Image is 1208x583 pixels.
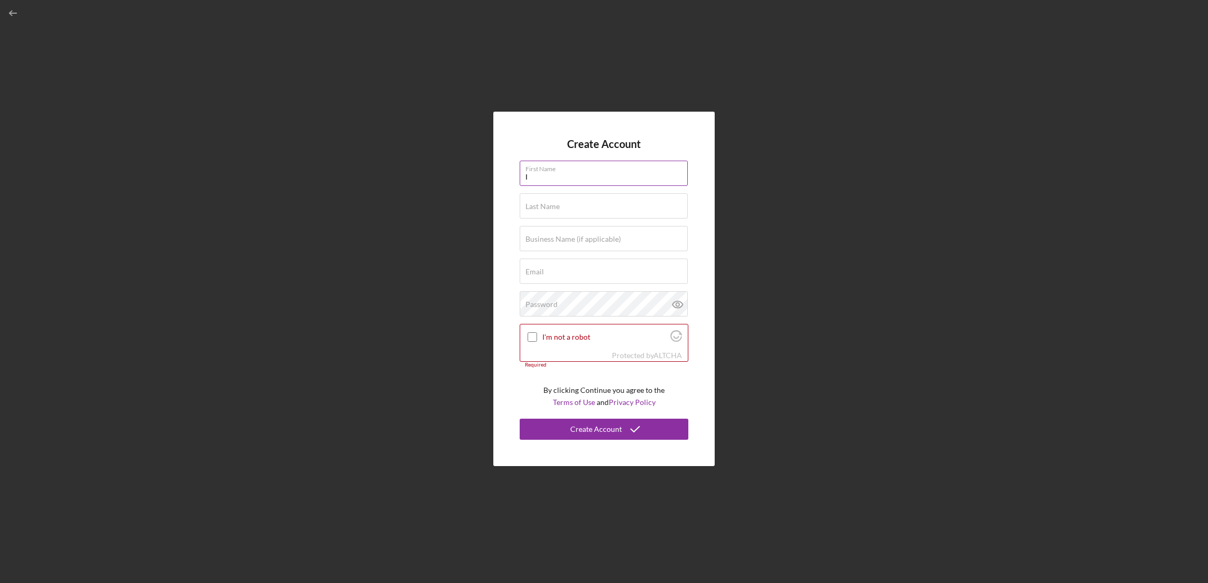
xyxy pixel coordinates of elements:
[520,419,688,440] button: Create Account
[654,351,682,360] a: Visit Altcha.org
[520,362,688,368] div: Required
[570,419,622,440] div: Create Account
[567,138,641,150] h4: Create Account
[525,202,560,211] label: Last Name
[525,161,688,173] label: First Name
[553,398,595,407] a: Terms of Use
[525,268,544,276] label: Email
[543,384,665,408] p: By clicking Continue you agree to the and
[609,398,656,407] a: Privacy Policy
[525,235,621,243] label: Business Name (if applicable)
[670,334,682,343] a: Visit Altcha.org
[542,333,667,341] label: I'm not a robot
[525,300,558,309] label: Password
[612,351,682,360] div: Protected by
